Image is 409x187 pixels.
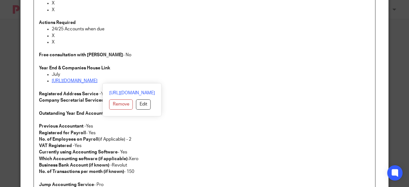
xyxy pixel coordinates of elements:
[39,156,370,162] p: -Xero
[39,131,86,135] strong: Registered for Payroll
[39,137,98,142] strong: No. of Employees on Payroll
[109,90,155,96] a: [URL][DOMAIN_NAME]
[39,162,370,168] p: Revolut
[39,111,108,116] strong: Outstanding Year End Accounts -
[109,99,133,110] button: Remove
[39,20,76,25] strong: Actions Required
[52,26,370,32] p: 24/25 Accounts when due
[39,92,101,96] strong: Registered Address Service -
[52,79,97,83] a: [URL][DOMAIN_NAME]
[39,97,370,104] p: - No
[39,169,124,174] strong: No. of Transactions per month (if known)
[39,91,370,97] p: Yes
[39,123,370,129] p: Yes
[39,53,123,57] strong: Free consultation with [PERSON_NAME]
[52,33,370,39] p: X
[52,39,370,45] p: X
[39,52,370,58] p: - No
[39,98,104,103] strong: Company Secretarial Services
[39,163,112,168] strong: Business Bank Account (if known) -
[136,99,151,110] button: Edit
[39,157,127,161] strong: Which Accounting software (if applicable)
[39,124,86,129] strong: Previous Accountant -
[52,71,370,78] p: July
[39,136,370,143] p: (if Applicable) - 2
[39,130,370,136] p: - Yes
[52,7,370,13] p: X
[39,143,370,149] p: Yes
[39,66,110,70] strong: Year End & Companies House Link
[39,183,94,187] strong: Jump Accounting Service
[39,149,370,155] p: - Yes
[39,168,370,175] p: - 150
[39,144,74,148] strong: VAT Registered -
[39,150,118,154] strong: Currently using Accounting Software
